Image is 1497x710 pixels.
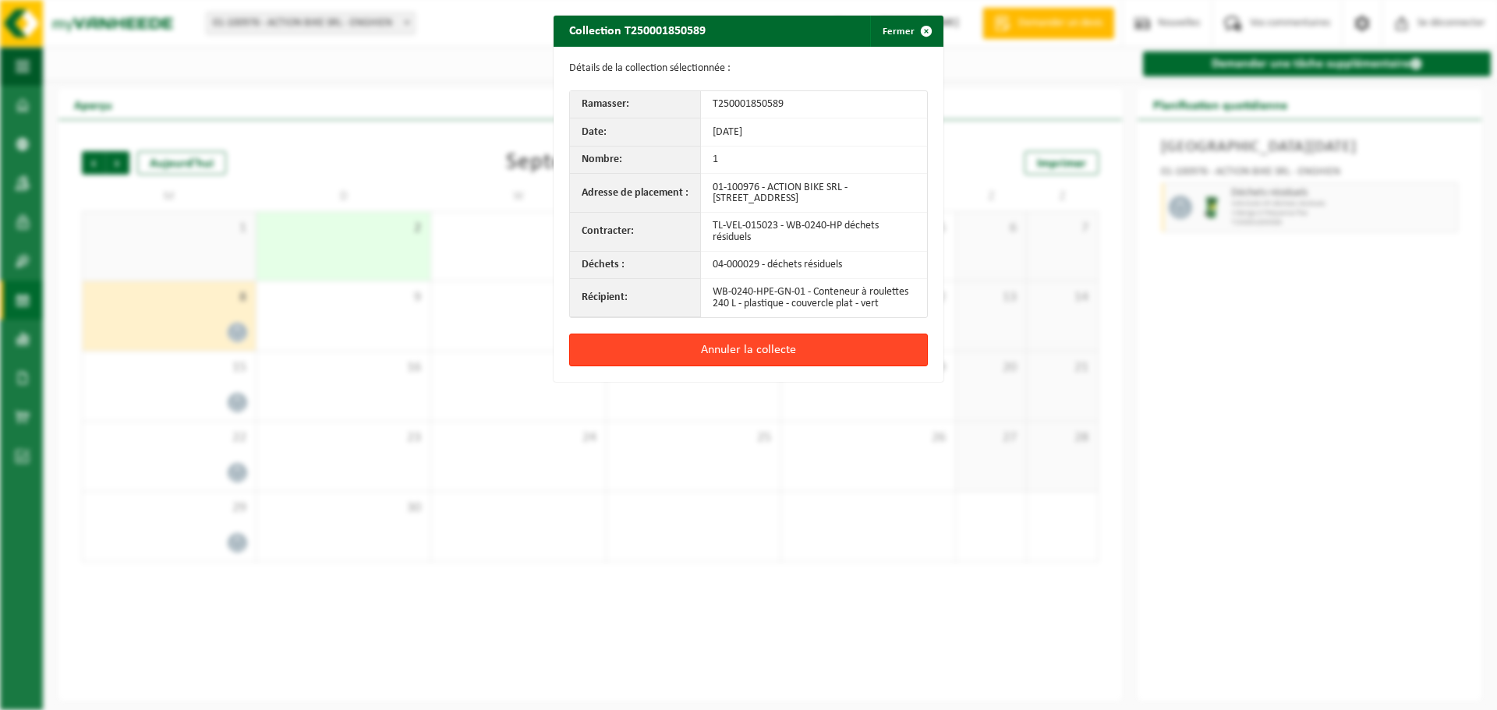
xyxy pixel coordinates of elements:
[569,334,928,366] button: Annuler la collecte
[582,186,688,198] font: Adresse de placement :
[582,225,634,237] font: Contracter:
[569,62,731,74] font: Détails de la collection sélectionnée :
[713,286,908,309] font: WB-0240-HPE-GN-01 - Conteneur à roulettes 240 L - plastique - couvercle plat - vert
[713,220,879,242] font: TL-VEL-015023 - WB-0240-HP déchets résiduels
[582,291,628,303] font: Récipient:
[701,344,796,356] font: Annuler la collecte
[713,181,848,203] font: 01-100976 - ACTION BIKE SRL - [STREET_ADDRESS]
[883,26,915,37] font: Fermer
[713,259,842,270] font: 04-000029 - déchets résiduels
[870,16,942,47] button: Fermer
[582,98,629,110] font: Ramasser:
[713,125,742,137] font: [DATE]
[569,25,706,37] font: Collection T250001850589
[713,154,718,165] font: 1
[582,154,622,165] font: Nombre:
[713,98,784,110] font: T250001850589
[582,125,607,137] font: Date:
[582,259,625,270] font: Déchets :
